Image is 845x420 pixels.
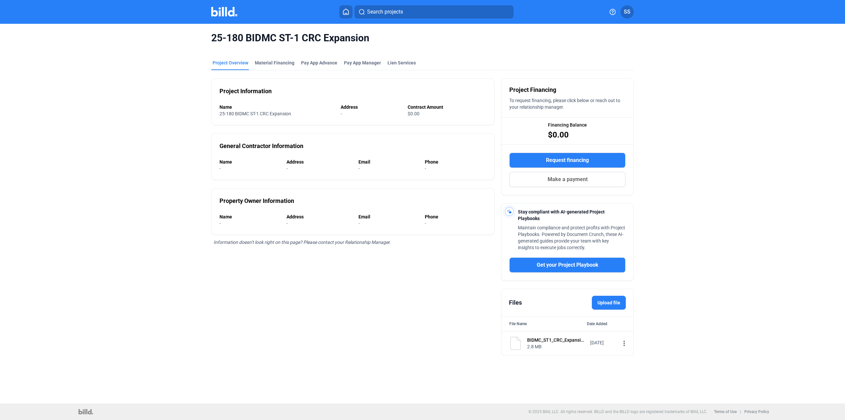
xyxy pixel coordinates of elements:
[79,409,93,414] img: logo
[220,166,221,171] span: -
[620,339,628,347] mat-icon: more_vert
[509,298,522,307] div: Files
[527,343,586,350] div: 2.8 MB
[425,159,486,165] div: Phone
[408,104,486,110] div: Contract Amount
[211,32,634,44] span: 25-180 BIDMC ST-1 CRC Expansion
[220,87,272,96] div: Project Information
[592,296,626,310] label: Upload file
[408,111,420,116] span: $0.00
[220,104,334,110] div: Name
[287,159,352,165] div: Address
[587,321,625,327] div: Date Added
[425,213,486,220] div: Phone
[590,339,617,346] div: [DATE]
[425,221,426,226] span: -
[624,8,630,16] span: SS
[213,59,248,66] div: Project Overview
[509,321,527,327] div: File Name
[537,261,598,269] span: Get your Project Playbook
[358,159,418,165] div: Email
[548,122,587,128] span: Financing Balance
[714,409,737,414] b: Terms of Use
[425,166,426,171] span: -
[220,221,221,226] span: -
[740,409,741,414] p: |
[220,196,294,206] div: Property Owner Information
[548,130,569,140] span: $0.00
[220,159,280,165] div: Name
[287,213,352,220] div: Address
[367,8,403,16] span: Search projects
[358,213,418,220] div: Email
[528,409,707,414] p: © 2025 Billd, LLC. All rights reserved. BILLD and the BILLD logo are registered trademarks of Bil...
[341,111,342,116] span: -
[744,409,769,414] b: Privacy Policy
[509,337,522,350] img: document
[220,111,291,116] span: 25-180 BIDMC ST-1 CRC Expansion
[548,175,588,183] span: Make a payment
[388,59,416,66] div: Lien Services
[220,141,303,151] div: General Contractor Information
[527,337,586,343] div: BIDMC_ST1_CRC_Expansion__25180_Adam_Schin1.pdf
[341,104,401,110] div: Address
[358,166,360,171] span: -
[518,209,605,221] span: Stay compliant with AI-generated Project Playbooks
[211,7,237,17] img: Billd Company Logo
[518,225,625,250] span: Maintain compliance and protect profits with Project Playbooks. Powered by Document Crunch, these...
[220,213,280,220] div: Name
[301,59,337,66] div: Pay App Advance
[509,98,620,110] span: To request financing, please click below or reach out to your relationship manager.
[287,166,288,171] span: -
[344,59,381,66] span: Pay App Manager
[214,240,391,245] span: Information doesn’t look right on this page? Please contact your Relationship Manager.
[546,156,589,164] span: Request financing
[255,59,294,66] div: Material Financing
[509,85,556,95] span: Project Financing
[358,221,360,226] span: -
[287,221,288,226] span: -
